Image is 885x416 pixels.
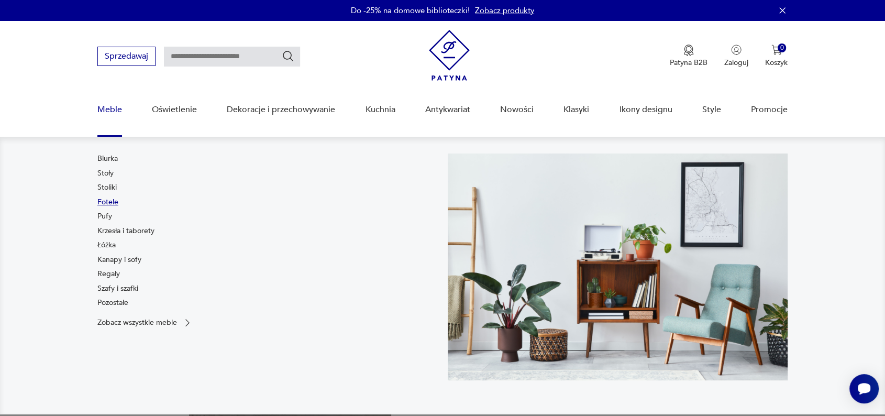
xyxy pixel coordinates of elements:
img: Patyna - sklep z meblami i dekoracjami vintage [429,30,470,81]
a: Ikona medaluPatyna B2B [670,45,707,68]
p: Koszyk [765,58,788,68]
a: Klasyki [563,90,589,130]
a: Style [702,90,721,130]
p: Do -25% na domowe biblioteczki! [351,5,470,16]
a: Regały [97,269,120,279]
a: Ikony designu [619,90,672,130]
a: Antykwariat [425,90,470,130]
a: Sprzedawaj [97,53,156,61]
iframe: Smartsupp widget button [849,374,879,403]
a: Łóżka [97,240,116,250]
p: Patyna B2B [670,58,707,68]
a: Zobacz wszystkie meble [97,318,193,328]
a: Dekoracje i przechowywanie [227,90,335,130]
a: Stoliki [97,182,117,193]
img: Ikonka użytkownika [731,45,742,55]
img: Ikona koszyka [771,45,782,55]
a: Pufy [97,211,112,222]
a: Zobacz produkty [475,5,534,16]
img: Ikona medalu [683,45,694,56]
div: 0 [778,43,787,52]
a: Fotele [97,197,118,207]
a: Nowości [500,90,534,130]
img: 969d9116629659dbb0bd4e745da535dc.jpg [448,154,788,380]
button: Szukaj [282,50,294,62]
a: Oświetlenie [152,90,197,130]
a: Krzesła i taborety [97,226,154,236]
button: Zaloguj [724,45,748,68]
a: Szafy i szafki [97,283,138,294]
a: Pozostałe [97,298,128,308]
p: Zobacz wszystkie meble [97,319,177,326]
a: Kanapy i sofy [97,255,141,265]
button: Sprzedawaj [97,47,156,66]
button: Patyna B2B [670,45,707,68]
p: Zaloguj [724,58,748,68]
a: Stoły [97,168,114,179]
a: Biurka [97,154,118,164]
a: Kuchnia [366,90,395,130]
a: Promocje [751,90,788,130]
a: Meble [97,90,122,130]
button: 0Koszyk [765,45,788,68]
